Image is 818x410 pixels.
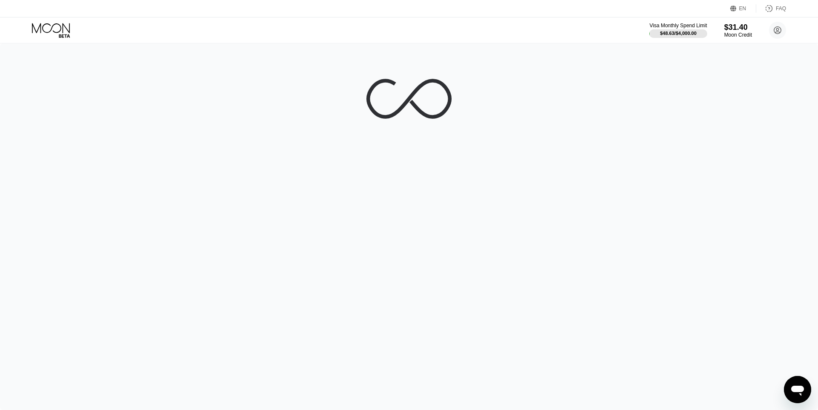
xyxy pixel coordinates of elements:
[756,4,786,13] div: FAQ
[739,6,746,11] div: EN
[730,4,756,13] div: EN
[660,31,697,36] div: $48.63 / $4,000.00
[776,6,786,11] div: FAQ
[724,32,752,38] div: Moon Credit
[724,23,752,38] div: $31.40Moon Credit
[784,376,811,403] iframe: Button to launch messaging window
[649,23,707,38] div: Visa Monthly Spend Limit$48.63/$4,000.00
[724,23,752,32] div: $31.40
[649,23,707,29] div: Visa Monthly Spend Limit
